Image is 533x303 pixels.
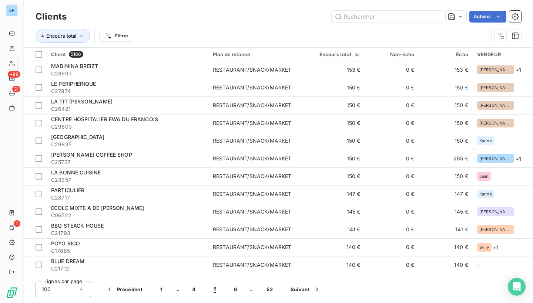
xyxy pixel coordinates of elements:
span: +99 [8,71,20,78]
span: LA TIT [PERSON_NAME] [51,98,113,105]
td: 140 € [419,256,473,274]
span: [PERSON_NAME] [479,227,512,232]
td: 0 € [365,167,419,185]
td: 150 € [419,167,473,185]
div: RESTAURANT/SNACK/MARKET [213,261,291,269]
span: C06522 [51,212,204,219]
td: 153 € [419,61,473,79]
span: Encours total [46,33,76,39]
span: PARTICULIER [51,187,85,193]
div: Encours total [312,51,361,57]
button: Actions [469,11,506,23]
td: 0 € [365,150,419,167]
span: … [246,283,258,295]
td: 0 € [365,203,419,221]
td: 0 € [365,132,419,150]
div: RESTAURANT/SNACK/MARKET [213,66,291,74]
img: Logo LeanPay [6,287,18,299]
td: 0 € [365,114,419,132]
button: 6 [225,282,246,297]
button: 1 [151,282,171,297]
span: + 1 [516,155,521,163]
span: Jean [479,174,489,178]
span: C21712 [51,265,204,272]
button: Encours total [36,29,90,43]
span: LE PERIPHERIQUE [51,81,96,87]
span: 100 [42,286,51,293]
span: [PERSON_NAME] [479,156,512,161]
button: Suivant [282,282,330,297]
td: 140 € [308,274,365,292]
div: RESTAURANT/SNACK/MARKET [213,84,291,91]
div: RESTAURANT/SNACK/MARKET [213,137,291,144]
td: 0 € [365,274,419,292]
span: + 1 [516,66,521,74]
td: 145 € [419,203,473,221]
span: Karine [479,139,492,143]
span: POYO RICO [51,240,80,246]
td: 0 € [365,79,419,96]
td: 150 € [308,167,365,185]
span: [PERSON_NAME] [479,210,512,214]
a: +99 [6,72,17,84]
div: Plan de relance [213,51,304,57]
button: 52 [258,282,282,297]
div: RESTAURANT/SNACK/MARKET [213,190,291,198]
h3: Clients [36,10,67,23]
span: Client [51,51,66,57]
td: 150 € [419,132,473,150]
span: [PERSON_NAME] [479,68,512,72]
div: VENDEUR [477,51,529,57]
div: RESTAURANT/SNACK/MARKET [213,155,291,162]
td: 0 € [365,185,419,203]
td: 145 € [308,203,365,221]
div: Échu [423,51,468,57]
span: C28693 [51,70,204,77]
button: 4 [183,282,204,297]
span: C28717 [51,194,204,201]
span: [PERSON_NAME] [479,121,512,125]
td: 150 € [308,79,365,96]
td: 147 € [308,185,365,203]
td: 0 € [365,221,419,238]
div: Open Intercom Messenger [508,278,526,296]
div: EP [6,4,18,16]
div: RESTAURANT/SNACK/MARKET [213,226,291,233]
div: RESTAURANT/SNACK/MARKET [213,208,291,215]
span: [GEOGRAPHIC_DATA] [51,134,105,140]
span: 21 [12,86,20,92]
button: 5 [205,282,225,297]
td: 140 € [419,274,473,292]
span: 5186 [69,51,83,58]
input: Rechercher [332,11,443,23]
span: C27874 [51,88,204,95]
span: MADININA BREIZT [51,63,98,69]
td: 150 € [308,114,365,132]
span: C17885 [51,247,204,255]
td: 0 € [365,61,419,79]
div: RESTAURANT/SNACK/MARKET [213,119,291,127]
span: C21793 [51,229,204,237]
span: C29835 [51,141,204,148]
td: 141 € [308,221,365,238]
span: CENTRE HOSPITALIER EWA DU FRANCOIS [51,116,158,122]
span: BBQ STEACK HOUSE [51,222,104,229]
button: Précédent [97,282,151,297]
span: - [477,262,479,268]
td: 150 € [308,132,365,150]
span: Karine [479,192,492,196]
span: C26421 [51,105,204,113]
span: 1 [14,220,20,227]
td: 150 € [419,114,473,132]
td: 140 € [308,256,365,274]
span: Willy [479,245,489,249]
td: 147 € [419,185,473,203]
div: Non-échu [369,51,415,57]
td: 285 € [419,150,473,167]
td: 150 € [308,150,365,167]
td: 150 € [419,79,473,96]
td: 141 € [419,221,473,238]
span: 5 [214,286,216,293]
div: RESTAURANT/SNACK/MARKET [213,173,291,180]
a: 21 [6,87,17,99]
